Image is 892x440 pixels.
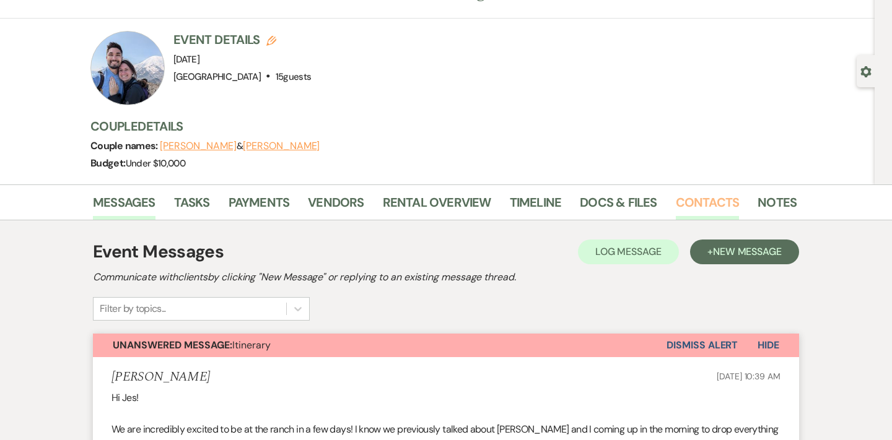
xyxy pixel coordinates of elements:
[276,71,312,83] span: 15 guests
[690,239,799,264] button: +New Message
[113,339,271,352] span: Itinerary
[90,118,784,135] h3: Couple Details
[676,192,740,220] a: Contacts
[173,71,261,83] span: [GEOGRAPHIC_DATA]
[93,270,799,285] h2: Communicate with clients by clicking "New Message" or replying to an existing message thread.
[173,31,311,48] h3: Event Details
[667,334,738,357] button: Dismiss Alert
[93,239,224,265] h1: Event Messages
[111,390,780,406] p: Hi Jes!
[738,334,799,357] button: Hide
[229,192,290,220] a: Payments
[93,334,667,357] button: Unanswered Message:Itinerary
[758,192,797,220] a: Notes
[100,301,166,316] div: Filter by topics...
[713,245,782,258] span: New Message
[758,339,779,352] span: Hide
[510,192,562,220] a: Timeline
[111,369,210,385] h5: [PERSON_NAME]
[126,157,186,170] span: Under $10,000
[243,141,320,151] button: [PERSON_NAME]
[308,192,364,220] a: Vendors
[160,140,320,152] span: &
[717,371,780,382] span: [DATE] 10:39 AM
[90,139,160,152] span: Couple names:
[174,192,210,220] a: Tasks
[578,239,679,264] button: Log Message
[860,65,872,77] button: Open lead details
[580,192,657,220] a: Docs & Files
[160,141,237,151] button: [PERSON_NAME]
[173,53,199,66] span: [DATE]
[383,192,491,220] a: Rental Overview
[595,245,662,258] span: Log Message
[93,192,155,220] a: Messages
[113,339,232,352] strong: Unanswered Message:
[90,157,126,170] span: Budget:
